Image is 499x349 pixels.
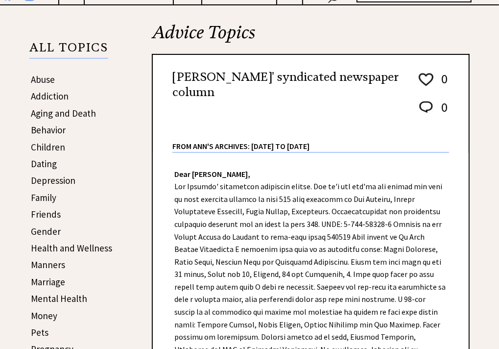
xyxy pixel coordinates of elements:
a: Gender [31,225,61,237]
strong: Dear [PERSON_NAME], [174,169,250,179]
a: Depression [31,174,75,186]
a: Marriage [31,276,65,288]
a: Addiction [31,90,69,102]
img: message_round%202.png [417,100,435,115]
a: Dating [31,158,57,170]
a: Money [31,310,57,322]
p: ALL TOPICS [29,42,108,59]
a: Friends [31,208,61,220]
a: Aging and Death [31,107,96,119]
a: Pets [31,326,48,338]
div: From Ann's Archives: [DATE] to [DATE] [172,126,449,152]
a: Behavior [31,124,66,136]
a: Abuse [31,74,55,85]
td: 0 [436,71,448,98]
a: Health and Wellness [31,242,112,254]
img: heart_outline%201.png [417,71,435,88]
a: Children [31,141,65,153]
h2: Advice Topics [152,21,470,54]
td: 0 [436,99,448,125]
a: Mental Health [31,293,87,304]
a: Family [31,192,56,203]
h2: [PERSON_NAME]' syndicated newspaper column [172,70,400,100]
a: Manners [31,259,65,271]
